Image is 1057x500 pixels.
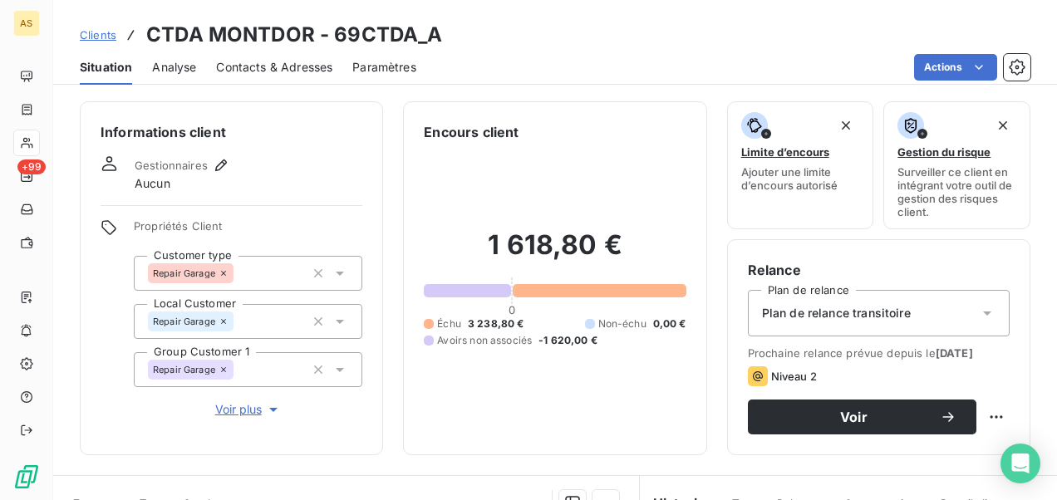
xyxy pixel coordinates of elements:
input: Ajouter une valeur [234,266,247,281]
button: Gestion du risqueSurveiller ce client en intégrant votre outil de gestion des risques client. [883,101,1030,229]
span: Voir plus [215,401,282,418]
h6: Relance [748,260,1010,280]
span: +99 [17,159,46,174]
span: Aucun [135,175,170,192]
h2: 1 618,80 € [424,228,686,278]
input: Ajouter une valeur [234,314,247,329]
input: Ajouter une valeur [234,362,247,377]
h3: CTDA MONTDOR - 69CTDA_A [146,20,442,50]
button: Voir plus [134,400,362,419]
span: Niveau 2 [771,370,817,383]
span: Échu [437,316,461,331]
span: Gestionnaires [135,159,208,172]
span: 0 [509,303,515,316]
span: Surveiller ce client en intégrant votre outil de gestion des risques client. [897,165,1016,218]
span: Prochaine relance prévue depuis le [748,346,1010,360]
h6: Encours client [424,122,519,142]
div: Open Intercom Messenger [1000,444,1040,483]
span: 3 238,80 € [468,316,524,331]
div: AS [13,10,40,37]
h6: Informations client [101,122,362,142]
button: Actions [914,54,997,81]
span: Analyse [152,59,196,76]
span: Limite d’encours [741,145,829,159]
span: Non-échu [598,316,646,331]
span: Paramètres [352,59,416,76]
span: Propriétés Client [134,219,362,243]
span: Situation [80,59,132,76]
span: Ajouter une limite d’encours autorisé [741,165,860,192]
span: Clients [80,28,116,42]
span: Gestion du risque [897,145,991,159]
span: Repair Garage [153,365,215,375]
span: Contacts & Adresses [216,59,332,76]
button: Limite d’encoursAjouter une limite d’encours autorisé [727,101,874,229]
span: [DATE] [936,346,973,360]
button: Voir [748,400,976,434]
span: Voir [768,410,940,424]
span: Repair Garage [153,316,215,326]
span: Avoirs non associés [437,333,532,348]
span: 0,00 € [653,316,686,331]
span: Repair Garage [153,268,215,278]
a: Clients [80,27,116,43]
span: -1 620,00 € [538,333,597,348]
img: Logo LeanPay [13,463,40,490]
span: Plan de relance transitoire [762,305,911,321]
